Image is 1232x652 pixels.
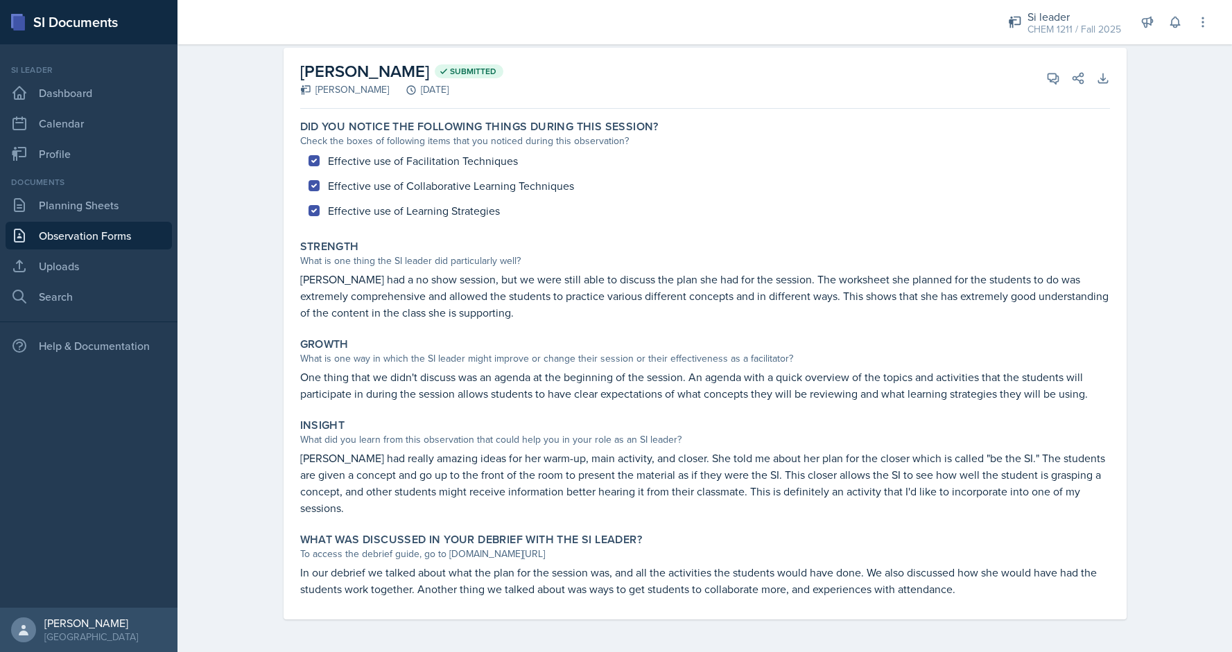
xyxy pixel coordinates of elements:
a: Observation Forms [6,222,172,249]
a: Dashboard [6,79,172,107]
span: Submitted [450,66,496,77]
div: Si leader [1027,8,1121,25]
label: Did you notice the following things during this session? [300,120,659,134]
p: [PERSON_NAME] had a no show session, but we were still able to discuss the plan she had for the s... [300,271,1110,321]
p: [PERSON_NAME] had really amazing ideas for her warm-up, main activity, and closer. She told me ab... [300,450,1110,516]
div: [PERSON_NAME] [300,82,389,97]
label: Growth [300,337,349,351]
div: What did you learn from this observation that could help you in your role as an SI leader? [300,432,1110,447]
a: Calendar [6,109,172,137]
div: [DATE] [389,82,449,97]
p: One thing that we didn't discuss was an agenda at the beginning of the session. An agenda with a ... [300,369,1110,402]
div: What is one thing the SI leader did particularly well? [300,254,1110,268]
label: Strength [300,240,359,254]
div: What is one way in which the SI leader might improve or change their session or their effectivene... [300,351,1110,366]
div: [GEOGRAPHIC_DATA] [44,630,138,644]
div: [PERSON_NAME] [44,616,138,630]
div: Documents [6,176,172,188]
div: To access the debrief guide, go to [DOMAIN_NAME][URL] [300,547,1110,561]
a: Uploads [6,252,172,280]
label: Insight [300,418,345,432]
p: In our debrief we talked about what the plan for the session was, and all the activities the stud... [300,564,1110,597]
h2: [PERSON_NAME] [300,59,503,84]
label: What was discussed in your debrief with the SI Leader? [300,533,643,547]
div: Si leader [6,64,172,76]
a: Profile [6,140,172,168]
div: CHEM 1211 / Fall 2025 [1027,22,1121,37]
div: Check the boxes of following items that you noticed during this observation? [300,134,1110,148]
div: Help & Documentation [6,332,172,360]
a: Search [6,283,172,310]
a: Planning Sheets [6,191,172,219]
